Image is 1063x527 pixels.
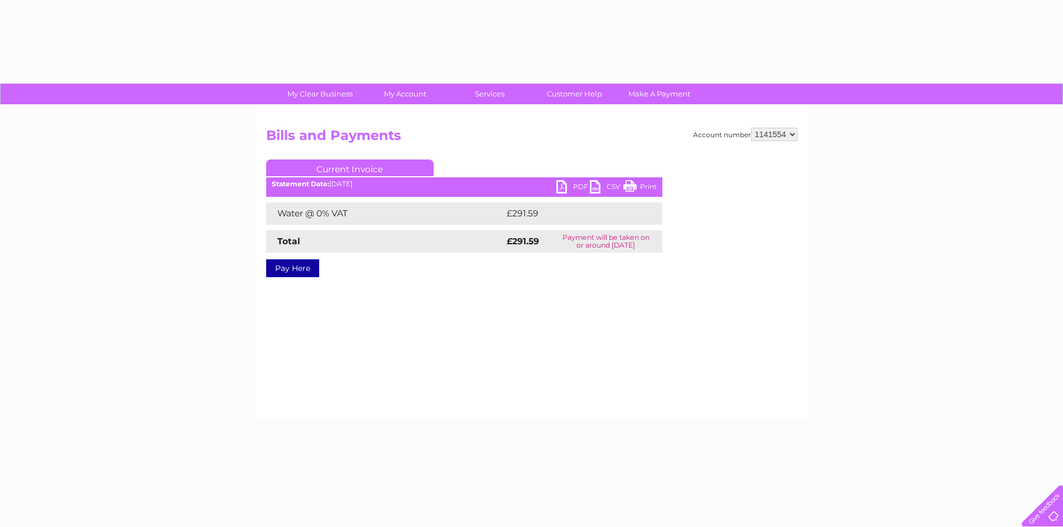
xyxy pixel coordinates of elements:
[444,84,536,104] a: Services
[550,230,662,253] td: Payment will be taken on or around [DATE]
[623,180,657,196] a: Print
[556,180,590,196] a: PDF
[266,128,797,149] h2: Bills and Payments
[266,202,504,225] td: Water @ 0% VAT
[266,180,662,188] div: [DATE]
[528,84,621,104] a: Customer Help
[266,159,434,176] a: Current Invoice
[504,202,642,225] td: £291.59
[693,128,797,141] div: Account number
[277,236,300,246] strong: Total
[272,180,329,188] b: Statement Date:
[266,259,319,277] a: Pay Here
[274,84,366,104] a: My Clear Business
[613,84,705,104] a: Make A Payment
[590,180,623,196] a: CSV
[359,84,451,104] a: My Account
[507,236,539,246] strong: £291.59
